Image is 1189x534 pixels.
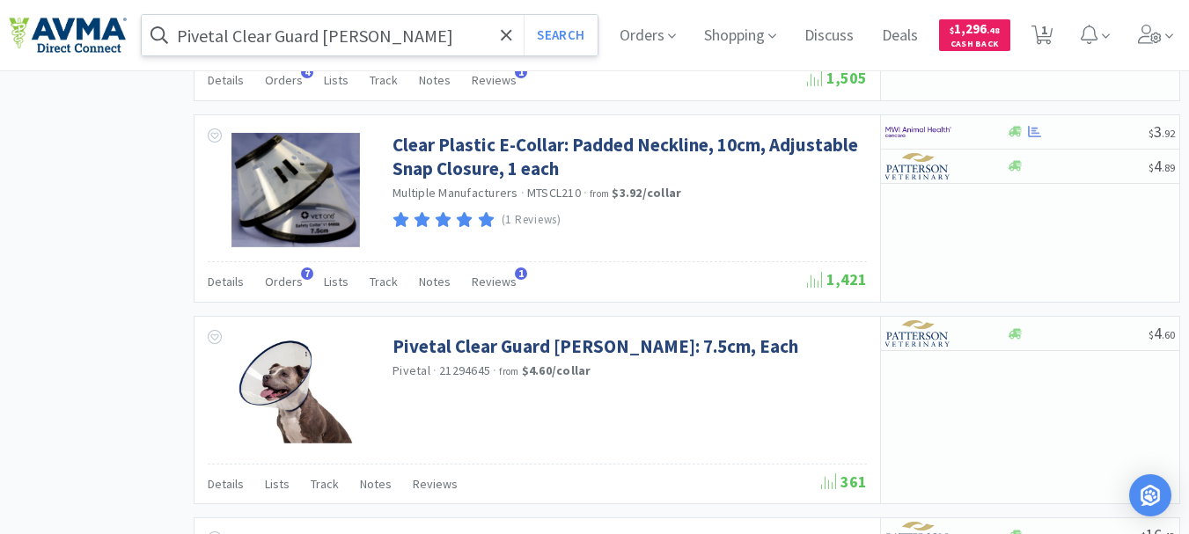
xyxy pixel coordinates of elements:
span: . 48 [987,25,1000,36]
span: from [499,365,518,377]
span: $ [1149,328,1154,341]
span: . 89 [1162,161,1175,174]
span: 7 [301,267,313,280]
span: 361 [821,472,867,492]
span: Reviews [472,274,517,289]
a: 1 [1024,30,1061,46]
span: 1,505 [807,68,867,88]
span: Lists [265,476,290,492]
span: . 92 [1162,127,1175,140]
span: from [590,187,609,200]
span: Track [311,476,339,492]
img: f5e969b455434c6296c6d81ef179fa71_3.png [885,320,951,347]
input: Search by item, sku, manufacturer, ingredient, size... [142,15,598,55]
a: Pivetal Clear Guard [PERSON_NAME]: 7.5cm, Each [393,334,798,358]
span: Notes [419,274,451,289]
span: Notes [360,476,392,492]
a: Pivetal [393,362,430,378]
span: 1 [515,267,527,280]
img: f6b2451649754179b5b4e0c70c3f7cb0_2.png [885,119,951,145]
span: $ [1149,127,1154,140]
p: (1 Reviews) [502,211,561,230]
span: 3 [1149,121,1175,142]
span: $ [950,25,954,36]
span: Orders [265,274,303,289]
a: $1,296.48Cash Back [939,11,1010,59]
a: Multiple Manufacturers [393,185,518,201]
span: Reviews [413,476,458,492]
strong: $4.60 / collar [522,362,591,378]
span: $ [1149,161,1154,174]
span: Details [208,274,244,289]
span: Orders [265,72,303,88]
span: 4 [301,66,313,78]
span: 4 [1149,323,1175,343]
span: 1,421 [807,269,867,289]
span: 1 [515,66,527,78]
span: 1,296 [950,20,1000,37]
span: · [521,185,525,201]
span: Details [208,72,244,88]
span: Notes [419,72,451,88]
span: Track [370,72,398,88]
span: · [583,185,587,201]
span: Cash Back [950,40,1000,51]
span: 4 [1149,156,1175,176]
span: · [433,362,437,378]
div: Open Intercom Messenger [1129,474,1171,516]
button: Search [524,15,597,55]
span: Reviews [472,72,517,88]
span: Details [208,476,244,492]
span: Track [370,274,398,289]
span: Lists [324,274,349,289]
a: Discuss [797,28,861,44]
img: 47ec922bb9a74ccd902e5f22678db6b9_289793.jpeg [239,334,353,449]
span: MTSCL210 [527,185,581,201]
strong: $3.92 / collar [612,185,681,201]
img: da0cf391ce4541d899496bde25215f0f_6780.png [231,133,361,247]
a: Clear Plastic E-Collar: Padded Neckline, 10cm, Adjustable Snap Closure, 1 each [393,133,862,181]
span: . 60 [1162,328,1175,341]
a: Deals [875,28,925,44]
img: f5e969b455434c6296c6d81ef179fa71_3.png [885,153,951,179]
span: Lists [324,72,349,88]
span: 21294645 [439,362,490,378]
span: · [493,362,496,378]
img: e4e33dab9f054f5782a47901c742baa9_102.png [9,17,127,54]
